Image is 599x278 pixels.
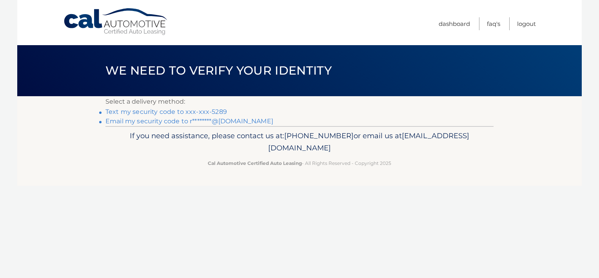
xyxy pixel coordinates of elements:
a: Logout [517,17,536,30]
a: Dashboard [439,17,470,30]
a: Text my security code to xxx-xxx-5289 [105,108,227,115]
span: [PHONE_NUMBER] [284,131,354,140]
a: Email my security code to r********@[DOMAIN_NAME] [105,117,273,125]
strong: Cal Automotive Certified Auto Leasing [208,160,302,166]
a: FAQ's [487,17,500,30]
p: If you need assistance, please contact us at: or email us at [111,130,488,155]
span: We need to verify your identity [105,63,332,78]
a: Cal Automotive [63,8,169,36]
p: Select a delivery method: [105,96,494,107]
p: - All Rights Reserved - Copyright 2025 [111,159,488,167]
